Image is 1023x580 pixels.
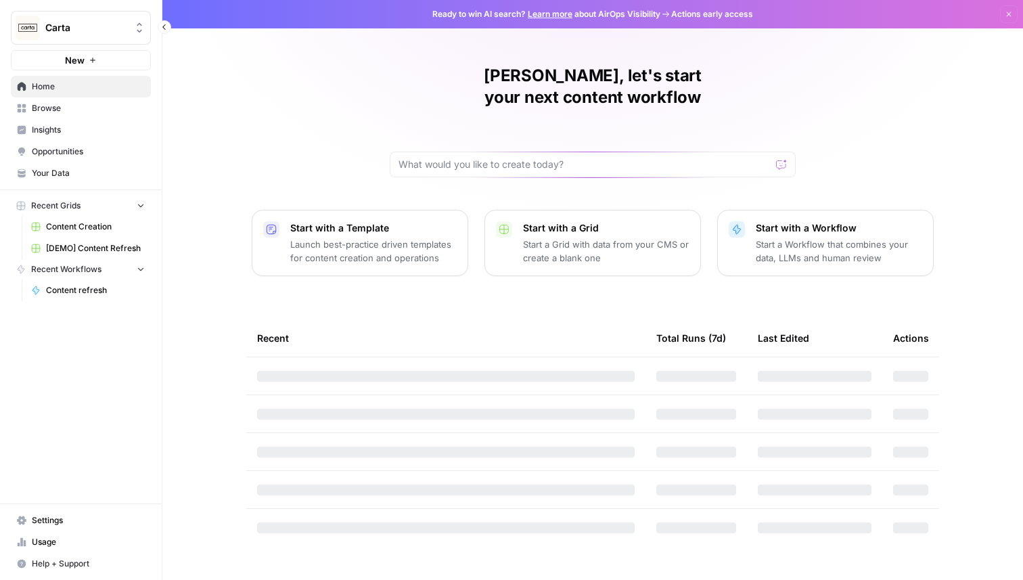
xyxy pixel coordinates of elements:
button: Start with a TemplateLaunch best-practice driven templates for content creation and operations [252,210,468,276]
button: Recent Workflows [11,259,151,280]
span: Recent Grids [31,200,81,212]
a: Home [11,76,151,97]
span: [DEMO] Content Refresh [46,242,145,254]
a: Browse [11,97,151,119]
span: Your Data [32,167,145,179]
span: Browse [32,102,145,114]
div: Last Edited [758,319,809,357]
p: Start with a Template [290,221,457,235]
span: Recent Workflows [31,263,101,275]
a: Learn more [528,9,572,19]
a: Content refresh [25,280,151,301]
p: Start a Grid with data from your CMS or create a blank one [523,238,689,265]
span: Content refresh [46,284,145,296]
div: Actions [893,319,929,357]
a: Content Creation [25,216,151,238]
a: Settings [11,510,151,531]
a: Your Data [11,162,151,184]
button: New [11,50,151,70]
a: [DEMO] Content Refresh [25,238,151,259]
p: Launch best-practice driven templates for content creation and operations [290,238,457,265]
p: Start with a Grid [523,221,689,235]
span: Usage [32,536,145,548]
span: Carta [45,21,127,35]
a: Usage [11,531,151,553]
a: Insights [11,119,151,141]
h1: [PERSON_NAME], let's start your next content workflow [390,65,796,108]
a: Opportunities [11,141,151,162]
button: Recent Grids [11,196,151,216]
span: Actions early access [671,8,753,20]
span: Ready to win AI search? about AirOps Visibility [432,8,660,20]
p: Start a Workflow that combines your data, LLMs and human review [756,238,922,265]
p: Start with a Workflow [756,221,922,235]
input: What would you like to create today? [399,158,771,171]
div: Recent [257,319,635,357]
button: Start with a WorkflowStart a Workflow that combines your data, LLMs and human review [717,210,934,276]
span: Insights [32,124,145,136]
button: Start with a GridStart a Grid with data from your CMS or create a blank one [484,210,701,276]
div: Total Runs (7d) [656,319,726,357]
span: Home [32,81,145,93]
span: Opportunities [32,146,145,158]
button: Workspace: Carta [11,11,151,45]
span: New [65,53,85,67]
span: Settings [32,514,145,527]
span: Help + Support [32,558,145,570]
img: Carta Logo [16,16,40,40]
span: Content Creation [46,221,145,233]
button: Help + Support [11,553,151,575]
